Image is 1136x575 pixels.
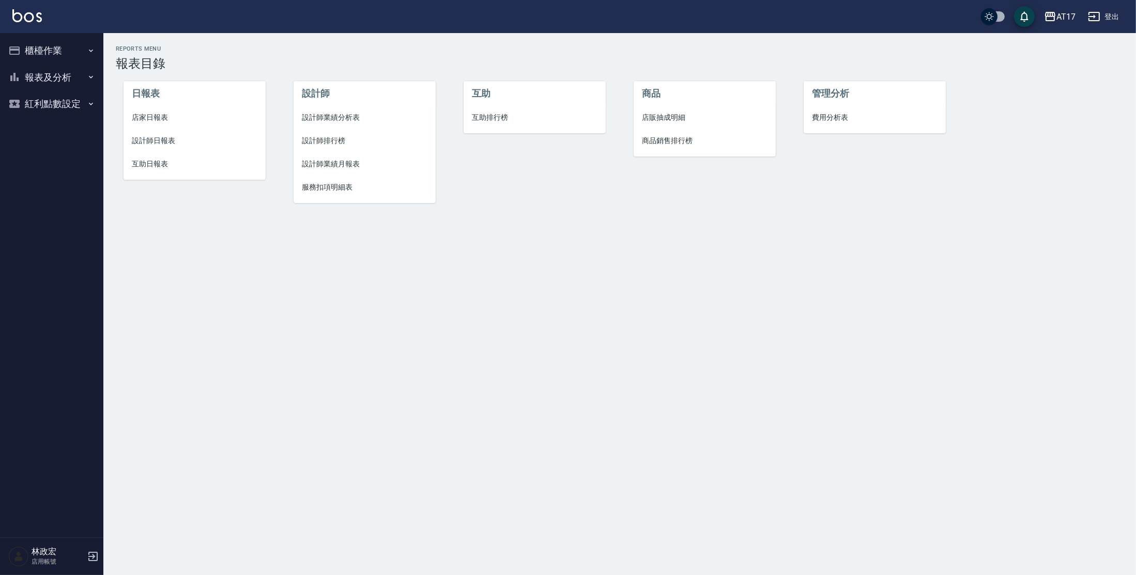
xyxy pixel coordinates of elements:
[12,9,42,22] img: Logo
[642,112,767,123] span: 店販抽成明細
[4,90,99,117] button: 紅利點數設定
[124,81,266,106] li: 日報表
[132,112,257,123] span: 店家日報表
[1084,7,1124,26] button: 登出
[464,81,606,106] li: 互助
[464,106,606,129] a: 互助排行榜
[32,557,84,566] p: 店用帳號
[1040,6,1080,27] button: AT17
[302,135,427,146] span: 設計師排行榜
[132,135,257,146] span: 設計師日報表
[1014,6,1035,27] button: save
[294,106,436,129] a: 設計師業績分析表
[642,135,767,146] span: 商品銷售排行榜
[124,106,266,129] a: 店家日報表
[634,129,776,152] a: 商品銷售排行榜
[804,81,946,106] li: 管理分析
[132,159,257,169] span: 互助日報表
[1056,10,1076,23] div: AT17
[32,547,84,557] h5: 林政宏
[634,81,776,106] li: 商品
[472,112,597,123] span: 互助排行榜
[4,37,99,64] button: 櫃檯作業
[812,112,938,123] span: 費用分析表
[8,546,29,567] img: Person
[294,81,436,106] li: 設計師
[302,112,427,123] span: 設計師業績分析表
[302,182,427,193] span: 服務扣項明細表
[804,106,946,129] a: 費用分析表
[124,152,266,176] a: 互助日報表
[4,64,99,91] button: 報表及分析
[294,129,436,152] a: 設計師排行榜
[116,56,1124,71] h3: 報表目錄
[116,45,1124,52] h2: Reports Menu
[124,129,266,152] a: 設計師日報表
[294,176,436,199] a: 服務扣項明細表
[294,152,436,176] a: 設計師業績月報表
[302,159,427,169] span: 設計師業績月報表
[634,106,776,129] a: 店販抽成明細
